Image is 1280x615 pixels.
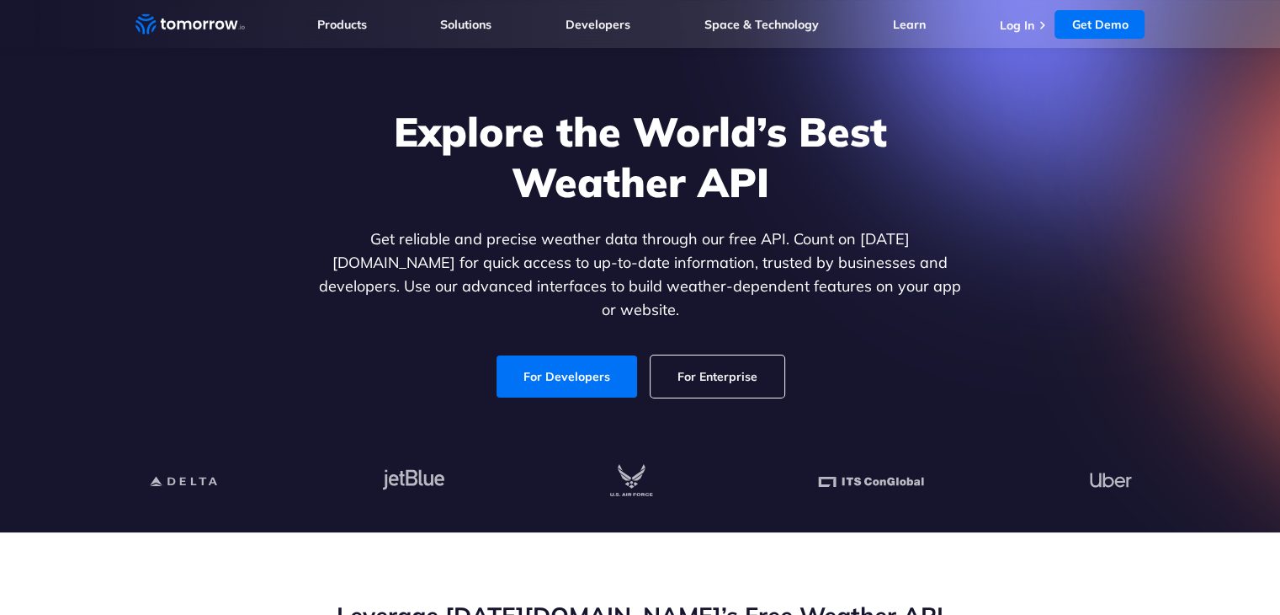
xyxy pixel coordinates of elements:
a: For Developers [497,356,637,398]
h1: Explore the World’s Best Weather API [316,106,965,207]
p: Get reliable and precise weather data through our free API. Count on [DATE][DOMAIN_NAME] for quic... [316,227,965,322]
a: Learn [893,17,926,32]
a: Products [317,17,367,32]
a: Home link [135,12,245,37]
a: Get Demo [1054,10,1145,39]
a: Solutions [440,17,491,32]
a: Developers [566,17,630,32]
a: Log In [999,18,1033,33]
a: Space & Technology [704,17,819,32]
a: For Enterprise [651,356,784,398]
